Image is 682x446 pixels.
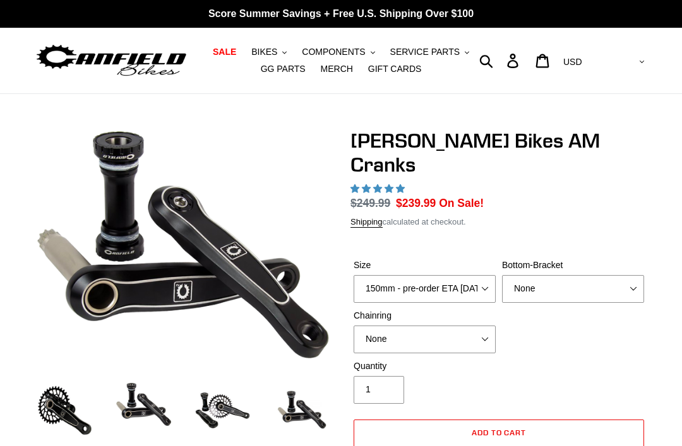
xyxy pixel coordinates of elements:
span: SERVICE PARTS [390,47,460,57]
span: COMPONENTS [302,47,365,57]
span: On Sale! [439,195,484,211]
label: Bottom-Bracket [502,259,644,272]
span: SALE [213,47,236,57]
img: Load image into Gallery viewer, Canfield Cranks [114,380,174,428]
img: Canfield Bikes [35,42,188,80]
button: COMPONENTS [296,44,381,61]
span: GIFT CARDS [368,64,422,74]
button: SERVICE PARTS [384,44,476,61]
span: GG PARTS [261,64,306,74]
a: GIFT CARDS [362,61,428,78]
span: MERCH [321,64,353,74]
img: Load image into Gallery viewer, CANFIELD-AM_DH-CRANKS [272,380,332,440]
s: $249.99 [350,197,390,209]
button: BIKES [245,44,293,61]
a: SALE [206,44,242,61]
span: Add to cart [472,428,527,437]
span: $239.99 [396,197,436,209]
label: Size [354,259,496,272]
img: Load image into Gallery viewer, Canfield Bikes AM Cranks [35,380,95,440]
label: Chainring [354,309,496,322]
a: MERCH [314,61,359,78]
a: Shipping [350,217,383,228]
label: Quantity [354,360,496,373]
div: calculated at checkout. [350,216,647,228]
a: GG PARTS [254,61,312,78]
span: 4.97 stars [350,184,407,194]
span: BIKES [251,47,277,57]
img: Load image into Gallery viewer, Canfield Bikes AM Cranks [193,380,253,440]
h1: [PERSON_NAME] Bikes AM Cranks [350,129,647,177]
img: Canfield Cranks [37,131,329,358]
